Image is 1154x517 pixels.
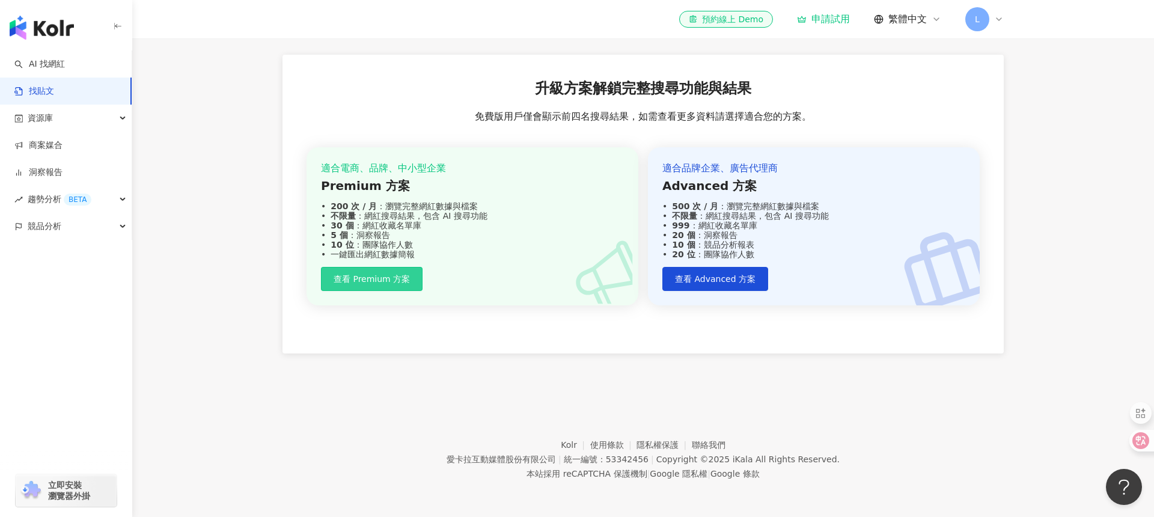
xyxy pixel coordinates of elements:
[797,13,850,25] a: 申請試用
[975,13,980,26] span: L
[662,201,965,211] div: ：瀏覽完整網紅數據與檔案
[651,454,654,464] span: |
[331,221,353,230] strong: 30 個
[561,440,590,450] a: Kolr
[16,474,117,507] a: chrome extension立即安裝 瀏覽器外掛
[662,240,965,249] div: ：競品分析報表
[656,454,840,464] div: Copyright © 2025 All Rights Reserved.
[1106,469,1142,505] iframe: Help Scout Beacon - Open
[321,267,423,291] button: 查看 Premium 方案
[10,16,74,40] img: logo
[14,167,63,179] a: 洞察報告
[28,186,91,213] span: 趨勢分析
[672,249,695,259] strong: 20 位
[527,467,759,481] span: 本站採用 reCAPTCHA 保護機制
[475,110,811,123] span: 免費版用戶僅會顯示前四名搜尋結果，如需查看更多資料請選擇適合您的方案。
[14,58,65,70] a: searchAI 找網紅
[331,211,356,221] strong: 不限量
[733,454,753,464] a: iKala
[710,469,760,479] a: Google 條款
[662,162,965,175] div: 適合品牌企業、廣告代理商
[14,139,63,151] a: 商案媒合
[672,211,697,221] strong: 不限量
[679,11,773,28] a: 預約線上 Demo
[650,469,707,479] a: Google 隱私權
[662,249,965,259] div: ：團隊協作人數
[321,211,624,221] div: ：網紅搜尋結果，包含 AI 搜尋功能
[647,469,650,479] span: |
[672,240,695,249] strong: 10 個
[19,481,43,500] img: chrome extension
[14,85,54,97] a: 找貼文
[447,454,556,464] div: 愛卡拉互動媒體股份有限公司
[321,177,624,194] div: Premium 方案
[590,440,637,450] a: 使用條款
[662,267,768,291] button: 查看 Advanced 方案
[321,240,624,249] div: ：團隊協作人數
[28,213,61,240] span: 競品分析
[321,221,624,230] div: ：網紅收藏名單庫
[672,201,718,211] strong: 500 次 / 月
[672,221,689,230] strong: 999
[321,249,624,259] div: 一鍵匯出網紅數據簡報
[64,194,91,206] div: BETA
[672,230,695,240] strong: 20 個
[535,79,751,99] span: 升級方案解鎖完整搜尋功能與結果
[331,201,377,211] strong: 200 次 / 月
[888,13,927,26] span: 繁體中文
[692,440,725,450] a: 聯絡我們
[637,440,692,450] a: 隱私權保護
[662,221,965,230] div: ：網紅收藏名單庫
[675,274,756,284] span: 查看 Advanced 方案
[558,454,561,464] span: |
[48,480,90,501] span: 立即安裝 瀏覽器外掛
[28,105,53,132] span: 資源庫
[334,274,410,284] span: 查看 Premium 方案
[707,469,710,479] span: |
[321,230,624,240] div: ：洞察報告
[564,454,649,464] div: 統一編號：53342456
[662,177,965,194] div: Advanced 方案
[662,230,965,240] div: ：洞察報告
[321,201,624,211] div: ：瀏覽完整網紅數據與檔案
[689,13,763,25] div: 預約線上 Demo
[321,162,624,175] div: 適合電商、品牌、中小型企業
[331,240,353,249] strong: 10 位
[331,230,348,240] strong: 5 個
[662,211,965,221] div: ：網紅搜尋結果，包含 AI 搜尋功能
[14,195,23,204] span: rise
